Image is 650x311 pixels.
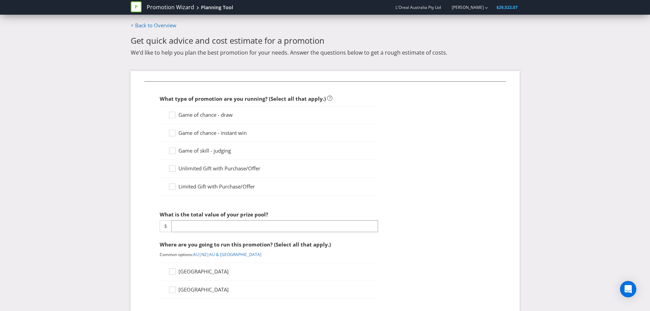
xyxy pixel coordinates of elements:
p: We’d like to help you plan the best promotion for your needs. Answer the questions below to get a... [131,49,520,56]
span: Unlimited Gift with Purchase/Offer [178,165,260,172]
div: Open Intercom Messenger [620,281,636,297]
span: Game of chance - instant win [178,129,247,136]
span: Limited Gift with Purchase/Offer [178,183,255,190]
span: | [207,252,209,257]
a: Promotion Wizard [147,3,194,11]
span: | [199,252,201,257]
a: AU [193,252,199,257]
a: NZ [201,252,207,257]
span: [GEOGRAPHIC_DATA] [178,268,229,275]
span: L'Oreal Australia Pty Ltd [395,4,441,10]
span: Game of chance - draw [178,111,233,118]
div: Where are you going to run this promotion? (Select all that apply.) [160,238,378,252]
span: What type of promotion are you running? (Select all that apply.) [160,95,326,102]
a: < Back to Overview [131,22,176,29]
h2: Get quick advice and cost estimate for a promotion [131,36,520,45]
span: Common options: [160,252,193,257]
span: Game of skill - judging [178,147,231,154]
div: Planning Tool [201,4,233,11]
span: $26,522.07 [496,4,518,10]
a: AU & [GEOGRAPHIC_DATA] [209,252,261,257]
span: $ [160,220,171,232]
span: What is the total value of your prize pool? [160,211,268,218]
span: [GEOGRAPHIC_DATA] [178,286,229,293]
a: [PERSON_NAME] [445,4,484,10]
